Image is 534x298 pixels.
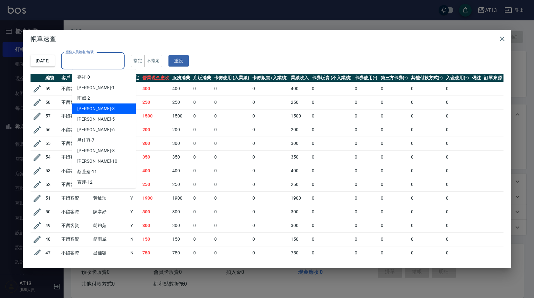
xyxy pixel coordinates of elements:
td: 0 [444,191,470,205]
span: 育萍 -12 [77,179,92,186]
td: 350 [141,150,171,164]
td: 0 [213,219,251,232]
td: 0 [379,109,410,123]
td: Y [129,191,141,205]
button: 重設 [168,55,189,67]
td: 0 [213,246,251,260]
td: 0 [444,178,470,191]
td: 0 [310,109,353,123]
td: 0 [444,123,470,137]
td: 呂佳容 [92,246,129,260]
td: 黃敏玹 [92,191,129,205]
td: 0 [192,164,213,178]
td: 不留客資 [60,96,92,109]
th: 卡券使用 (入業績) [213,74,251,82]
td: 0 [213,96,251,109]
td: 53 [44,164,60,178]
td: 0 [213,137,251,150]
td: 不留客資 [60,178,92,191]
td: 0 [310,164,353,178]
th: 營業現金應收 [141,74,171,82]
span: [PERSON_NAME] -10 [77,158,117,165]
button: 指定 [131,55,145,67]
label: 服務人員姓名/編號 [65,50,93,54]
td: 1500 [289,109,310,123]
td: 0 [409,82,444,96]
td: 0 [310,137,353,150]
td: 0 [310,96,353,109]
td: 0 [379,164,410,178]
td: 300 [171,219,192,232]
td: 0 [353,164,379,178]
td: 0 [310,191,353,205]
td: 0 [251,123,289,137]
td: 不留客資 [60,164,92,178]
td: 0 [192,205,213,219]
td: 0 [353,232,379,246]
td: 不留客資 [60,205,92,219]
td: 200 [141,123,171,137]
td: 250 [141,96,171,109]
td: 0 [444,164,470,178]
td: 不留客資 [60,191,92,205]
td: 0 [192,178,213,191]
td: 0 [192,219,213,232]
th: 服務消費 [171,74,192,82]
td: 0 [213,123,251,137]
td: 0 [353,178,379,191]
td: 0 [379,123,410,137]
td: 0 [379,246,410,260]
td: 400 [171,164,192,178]
td: 0 [310,178,353,191]
span: 嘉祥 -0 [77,74,90,81]
span: 蔡萓秦 -11 [77,168,97,175]
td: 0 [192,82,213,96]
td: 250 [171,178,192,191]
td: 0 [353,109,379,123]
td: 0 [409,123,444,137]
td: 0 [192,96,213,109]
td: 0 [251,96,289,109]
td: 0 [213,150,251,164]
td: 0 [251,164,289,178]
th: 入金使用(-) [444,74,470,82]
span: [PERSON_NAME] -6 [77,126,115,133]
td: 0 [213,178,251,191]
th: 卡券使用(-) [353,74,379,82]
td: 47 [44,246,60,260]
td: 0 [444,232,470,246]
td: 0 [251,178,289,191]
td: 57 [44,109,60,123]
td: 400 [141,82,171,96]
td: 不留客資 [60,150,92,164]
td: 0 [409,219,444,232]
td: 58 [44,96,60,109]
td: 0 [444,82,470,96]
td: 300 [171,137,192,150]
td: 0 [409,205,444,219]
th: 店販消費 [192,74,213,82]
td: 55 [44,137,60,150]
td: 300 [289,205,310,219]
td: 0 [353,137,379,150]
th: 編號 [44,74,60,82]
th: 卡券販賣 (不入業績) [310,74,353,82]
td: 52 [44,178,60,191]
td: 400 [171,82,192,96]
td: Y [129,205,141,219]
td: 0 [444,137,470,150]
td: 胡鈞茹 [92,219,129,232]
td: 150 [171,232,192,246]
td: 56 [44,123,60,137]
span: [PERSON_NAME] -8 [77,147,115,154]
td: 350 [171,150,192,164]
td: 0 [379,191,410,205]
td: 0 [379,150,410,164]
td: 1900 [289,191,310,205]
td: 250 [171,96,192,109]
td: 400 [289,82,310,96]
td: 48 [44,232,60,246]
td: 0 [444,246,470,260]
td: 0 [353,205,379,219]
td: 不留客資 [60,109,92,123]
